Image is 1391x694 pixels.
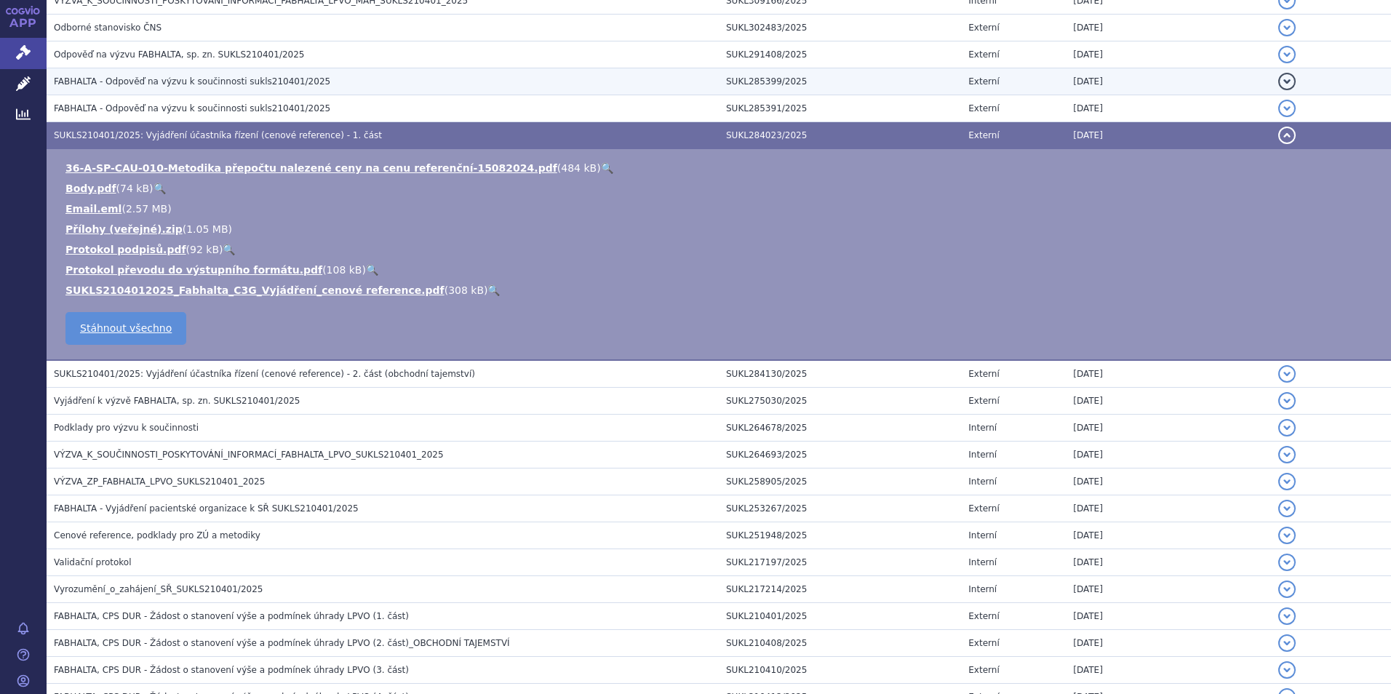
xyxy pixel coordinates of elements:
a: 🔍 [223,244,235,255]
td: [DATE] [1066,468,1270,495]
td: SUKL275030/2025 [719,388,961,415]
td: [DATE] [1066,522,1270,549]
span: Externí [968,503,999,514]
span: FABHALTA, CPS DUR - Žádost o stanovení výše a podmínek úhrady LPVO (2. část)_OBCHODNÍ TAJEMSTVÍ [54,638,510,648]
button: detail [1278,127,1296,144]
button: detail [1278,46,1296,63]
td: [DATE] [1066,360,1270,388]
a: 🔍 [487,284,500,296]
span: Interní [968,557,997,567]
span: Externí [968,130,999,140]
td: [DATE] [1066,122,1270,149]
span: 1.05 MB [186,223,228,235]
button: detail [1278,100,1296,117]
span: SUKLS210401/2025: Vyjádření účastníka řízení (cenové reference) - 2. část (obchodní tajemství) [54,369,475,379]
td: SUKL210401/2025 [719,603,961,630]
span: FABHALTA - Odpověď na výzvu k součinnosti sukls210401/2025 [54,76,330,87]
td: [DATE] [1066,495,1270,522]
span: 108 kB [327,264,362,276]
span: VÝZVA_K_SOUČINNOSTI_POSKYTOVÁNÍ_INFORMACÍ_FABHALTA_LPVO_SUKLS210401_2025 [54,450,444,460]
td: SUKL302483/2025 [719,15,961,41]
span: Externí [968,76,999,87]
td: [DATE] [1066,15,1270,41]
button: detail [1278,446,1296,463]
td: SUKL251948/2025 [719,522,961,549]
button: detail [1278,554,1296,571]
button: detail [1278,473,1296,490]
span: Validační protokol [54,557,132,567]
span: SUKLS210401/2025: Vyjádření účastníka řízení (cenové reference) - 1. část [54,130,382,140]
span: 92 kB [190,244,219,255]
td: SUKL291408/2025 [719,41,961,68]
td: [DATE] [1066,415,1270,442]
li: ( ) [65,161,1376,175]
span: Externí [968,103,999,113]
span: Interní [968,530,997,541]
a: Přílohy (veřejné).zip [65,223,183,235]
a: 🔍 [366,264,378,276]
td: [DATE] [1066,603,1270,630]
span: Externí [968,369,999,379]
span: FABHALTA, CPS DUR - Žádost o stanovení výše a podmínek úhrady LPVO (3. část) [54,665,409,675]
button: detail [1278,607,1296,625]
button: detail [1278,500,1296,517]
span: 74 kB [120,183,149,194]
button: detail [1278,581,1296,598]
span: Externí [968,638,999,648]
li: ( ) [65,283,1376,298]
td: SUKL253267/2025 [719,495,961,522]
td: [DATE] [1066,549,1270,576]
td: [DATE] [1066,657,1270,684]
a: 🔍 [601,162,613,174]
li: ( ) [65,222,1376,236]
td: SUKL285399/2025 [719,68,961,95]
span: FABHALTA, CPS DUR - Žádost o stanovení výše a podmínek úhrady LPVO (1. část) [54,611,409,621]
span: FABHALTA - Odpověď na výzvu k součinnosti sukls210401/2025 [54,103,330,113]
span: 2.57 MB [126,203,167,215]
span: Odborné stanovisko ČNS [54,23,162,33]
td: [DATE] [1066,442,1270,468]
li: ( ) [65,202,1376,216]
td: SUKL210408/2025 [719,630,961,657]
td: SUKL210410/2025 [719,657,961,684]
td: SUKL284023/2025 [719,122,961,149]
a: Protokol podpisů.pdf [65,244,186,255]
span: Podklady pro výzvu k součinnosti [54,423,199,433]
button: detail [1278,19,1296,36]
span: Vyrozumění_o_zahájení_SŘ_SUKLS210401/2025 [54,584,263,594]
button: detail [1278,419,1296,436]
span: 484 kB [561,162,597,174]
span: 308 kB [448,284,484,296]
td: [DATE] [1066,95,1270,122]
a: 🔍 [154,183,166,194]
span: Interní [968,476,997,487]
span: Odpověď na výzvu FABHALTA, sp. zn. SUKLS210401/2025 [54,49,304,60]
button: detail [1278,392,1296,410]
td: SUKL264693/2025 [719,442,961,468]
span: Interní [968,584,997,594]
a: 36-A-SP-CAU-010-Metodika přepočtu nalezené ceny na cenu referenční-15082024.pdf [65,162,557,174]
button: detail [1278,73,1296,90]
td: SUKL285391/2025 [719,95,961,122]
span: Externí [968,49,999,60]
td: [DATE] [1066,630,1270,657]
button: detail [1278,365,1296,383]
td: [DATE] [1066,576,1270,603]
td: [DATE] [1066,388,1270,415]
td: [DATE] [1066,68,1270,95]
span: Externí [968,23,999,33]
li: ( ) [65,181,1376,196]
span: Interní [968,450,997,460]
button: detail [1278,527,1296,544]
span: Externí [968,611,999,621]
span: Vyjádření k výzvě FABHALTA, sp. zn. SUKLS210401/2025 [54,396,300,406]
span: Interní [968,423,997,433]
a: Body.pdf [65,183,116,194]
button: detail [1278,661,1296,679]
a: Protokol převodu do výstupního formátu.pdf [65,264,322,276]
span: Externí [968,396,999,406]
button: detail [1278,634,1296,652]
a: Stáhnout všechno [65,312,186,345]
li: ( ) [65,263,1376,277]
span: Cenové reference, podklady pro ZÚ a metodiky [54,530,260,541]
